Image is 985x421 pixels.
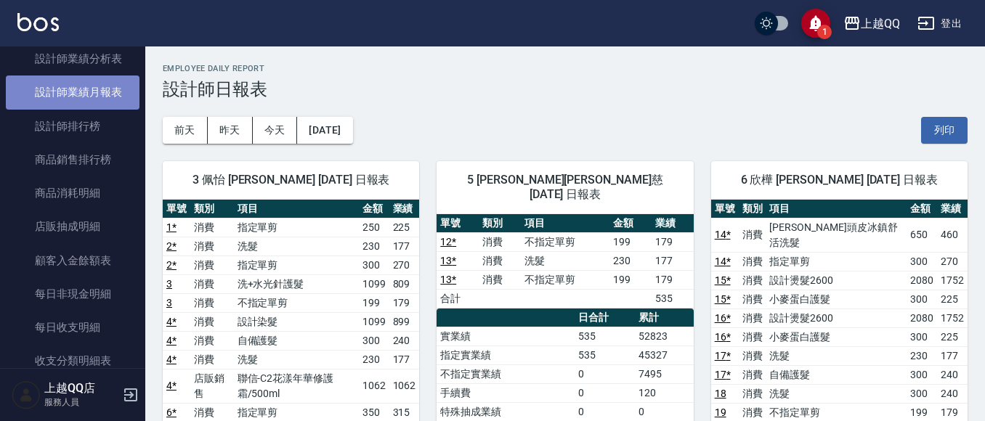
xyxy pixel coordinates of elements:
a: 設計師業績分析表 [6,42,139,75]
a: 3 [166,278,172,290]
td: 809 [389,274,420,293]
td: 消費 [479,251,521,270]
span: 1 [817,25,832,39]
td: 不指定單剪 [521,232,609,251]
button: 上越QQ [838,9,906,38]
td: 0 [575,383,636,402]
a: 18 [715,388,726,399]
th: 項目 [521,214,609,233]
td: 消費 [190,274,234,293]
td: 消費 [739,346,766,365]
td: 指定實業績 [437,346,575,364]
td: 300 [359,256,389,274]
td: 消費 [190,293,234,312]
td: 270 [937,252,968,271]
td: 1752 [937,308,968,327]
td: 230 [359,350,389,369]
td: 535 [652,289,694,308]
td: 177 [389,237,420,256]
td: 225 [389,218,420,237]
h5: 上越QQ店 [44,381,118,396]
a: 19 [715,406,726,418]
td: 不指定單剪 [521,270,609,289]
td: 1062 [389,369,420,403]
td: 消費 [739,290,766,308]
td: 300 [907,365,937,384]
button: 登出 [912,10,968,37]
td: 179 [389,293,420,312]
td: 消費 [190,237,234,256]
th: 單號 [437,214,479,233]
button: [DATE] [297,117,352,144]
th: 類別 [190,200,234,218]
td: 不指定實業績 [437,364,575,383]
td: 消費 [739,365,766,384]
td: 洗髮 [766,346,907,365]
td: 199 [609,270,652,289]
td: 消費 [739,308,766,327]
td: 0 [635,402,693,421]
a: 店販抽成明細 [6,210,139,243]
td: 消費 [739,218,766,252]
td: 0 [575,364,636,383]
button: 列印 [921,117,968,144]
td: 225 [937,290,968,308]
h2: Employee Daily Report [163,64,968,73]
span: 6 欣樺 [PERSON_NAME] [DATE] 日報表 [729,173,950,187]
td: 300 [907,384,937,403]
td: 45327 [635,346,693,364]
div: 上越QQ [861,15,900,33]
td: 230 [907,346,937,365]
th: 日合計 [575,308,636,327]
a: 收支分類明細表 [6,344,139,377]
td: 7495 [635,364,693,383]
td: 洗髮 [234,350,359,369]
td: 179 [652,270,694,289]
td: 199 [609,232,652,251]
th: 金額 [907,200,937,218]
td: 460 [937,218,968,252]
td: 177 [389,350,420,369]
td: 指定單剪 [766,252,907,271]
td: 52823 [635,327,693,346]
td: 250 [359,218,389,237]
th: 金額 [609,214,652,233]
a: 商品銷售排行榜 [6,143,139,176]
td: 0 [575,402,636,421]
th: 單號 [163,200,190,218]
a: 設計師業績月報表 [6,75,139,109]
a: 顧客入金餘額表 [6,244,139,277]
th: 累計 [635,308,693,327]
td: 270 [389,256,420,274]
span: 5 [PERSON_NAME][PERSON_NAME]慈 [DATE] 日報表 [454,173,676,202]
td: 洗髮 [521,251,609,270]
td: 230 [359,237,389,256]
td: 自備護髮 [766,365,907,384]
td: 店販銷售 [190,369,234,403]
button: 昨天 [208,117,253,144]
span: 3 佩怡 [PERSON_NAME] [DATE] 日報表 [180,173,402,187]
td: 聯信-C2花漾年華修護霜/500ml [234,369,359,403]
td: [PERSON_NAME]頭皮冰鎮舒活洗髮 [766,218,907,252]
button: 今天 [253,117,298,144]
td: 洗髮 [234,237,359,256]
td: 消費 [479,270,521,289]
td: 240 [937,384,968,403]
td: 消費 [739,327,766,346]
td: 消費 [739,384,766,403]
td: 消費 [190,312,234,331]
h3: 設計師日報表 [163,79,968,99]
td: 240 [389,331,420,350]
td: 1099 [359,274,389,293]
td: 手續費 [437,383,575,402]
td: 1062 [359,369,389,403]
td: 消費 [739,271,766,290]
a: 設計師排行榜 [6,110,139,143]
td: 300 [907,290,937,308]
img: Logo [17,13,59,31]
td: 消費 [190,331,234,350]
td: 合計 [437,289,479,308]
th: 業績 [389,200,420,218]
td: 消費 [190,256,234,274]
td: 230 [609,251,652,270]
